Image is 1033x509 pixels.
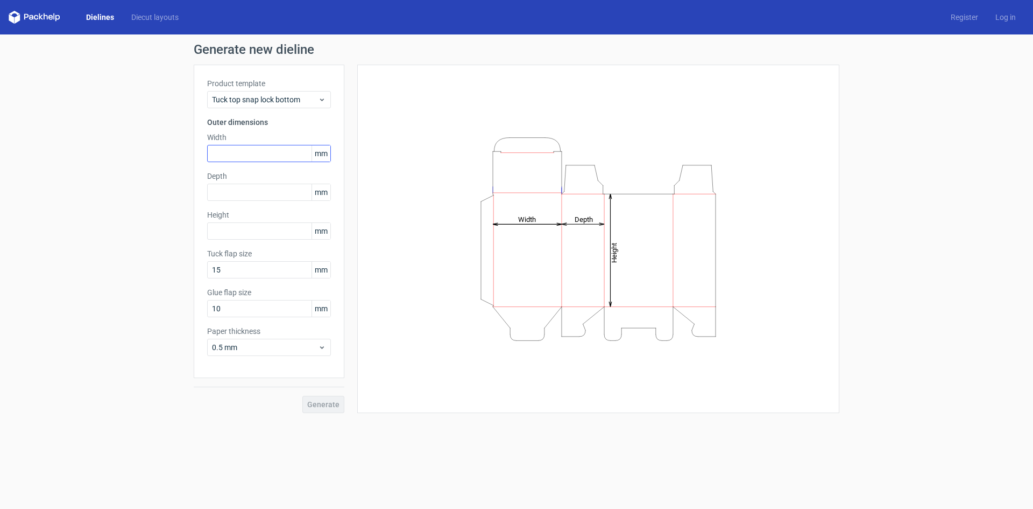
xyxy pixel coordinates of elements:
span: mm [312,301,330,317]
tspan: Depth [575,215,593,223]
span: mm [312,223,330,239]
span: mm [312,145,330,162]
span: 0.5 mm [212,342,318,353]
a: Diecut layouts [123,12,187,23]
tspan: Height [610,242,618,262]
a: Log in [987,12,1024,23]
label: Tuck flap size [207,248,331,259]
label: Height [207,210,331,220]
h1: Generate new dieline [194,43,839,56]
label: Depth [207,171,331,182]
a: Register [942,12,987,23]
tspan: Width [518,215,536,223]
span: Tuck top snap lock bottom [212,94,318,105]
label: Product template [207,78,331,89]
label: Width [207,132,331,143]
h3: Outer dimensions [207,117,331,128]
label: Paper thickness [207,326,331,337]
span: mm [312,262,330,278]
a: Dielines [77,12,123,23]
span: mm [312,184,330,200]
label: Glue flap size [207,287,331,298]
